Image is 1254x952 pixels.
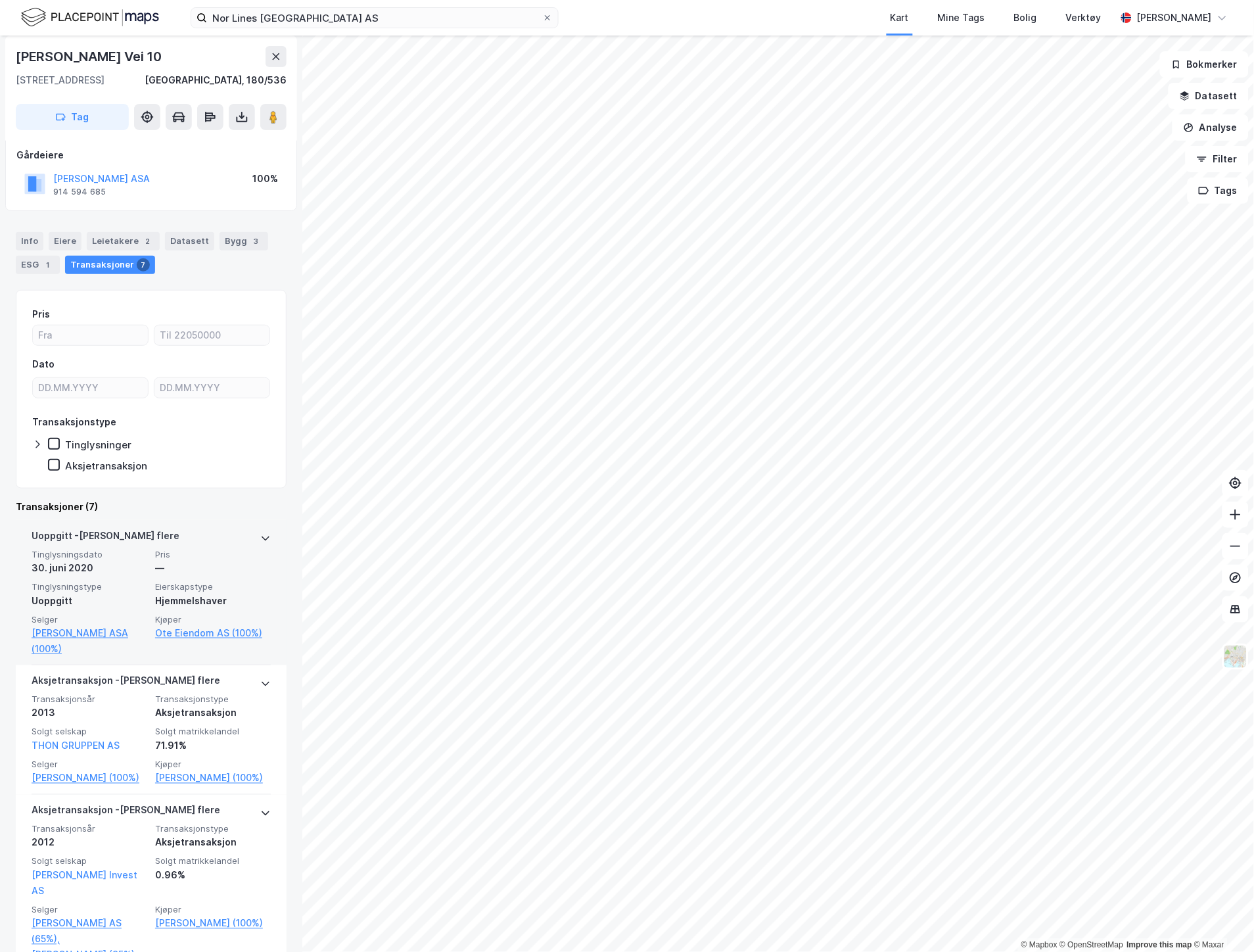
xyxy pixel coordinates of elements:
[155,759,271,771] span: Kjøper
[32,528,179,549] div: Uoppgitt - [PERSON_NAME] flere
[1127,941,1192,950] a: Improve this map
[155,625,271,641] a: Ote Eiendom AS (100%)
[16,46,164,67] div: [PERSON_NAME] Vei 10
[16,72,104,88] div: [STREET_ADDRESS]
[32,803,220,824] div: Aksjetransaksjon - [PERSON_NAME] flere
[1137,10,1212,26] div: [PERSON_NAME]
[32,759,147,771] span: Selger
[53,187,106,197] div: 914 594 685
[938,10,985,26] div: Mine Tags
[32,694,147,705] span: Transaksjonsår
[250,235,263,248] div: 3
[32,593,147,609] div: Uoppgitt
[155,868,271,884] div: 0.96%
[1060,941,1124,950] a: OpenStreetMap
[154,325,269,345] input: Til 22050000
[16,499,287,515] div: Transaksjoner (7)
[155,560,271,576] div: —
[32,726,147,738] span: Solgt selskap
[155,916,271,932] a: [PERSON_NAME] (100%)
[32,824,147,835] span: Transaksjonsår
[891,10,909,26] div: Kart
[1188,178,1249,204] button: Tags
[32,916,147,947] a: [PERSON_NAME] AS (65%),
[141,235,154,248] div: 2
[32,771,147,786] a: [PERSON_NAME] (100%)
[32,740,120,751] a: THON GRUPPEN AS
[21,6,159,29] img: logo.f888ab2527a4732fd821a326f86c7f29.svg
[155,771,271,786] a: [PERSON_NAME] (100%)
[16,232,43,250] div: Info
[33,378,148,398] input: DD.MM.YYYY
[32,673,220,694] div: Aksjetransaksjon - [PERSON_NAME] flere
[1169,83,1249,109] button: Datasett
[1188,889,1254,952] iframe: Chat Widget
[1188,889,1254,952] div: Kontrollprogram for chat
[155,856,271,867] span: Solgt matrikkelandel
[32,614,147,625] span: Selger
[220,232,268,250] div: Bygg
[154,378,269,398] input: DD.MM.YYYY
[155,549,271,560] span: Pris
[155,694,271,705] span: Transaksjonstype
[32,870,137,897] a: [PERSON_NAME] Invest AS
[252,171,278,187] div: 100%
[65,439,131,451] div: Tinglysninger
[155,738,271,754] div: 71.91%
[1223,644,1248,669] img: Z
[32,414,116,430] div: Transaksjonstype
[32,560,147,576] div: 30. juni 2020
[16,256,60,274] div: ESG
[32,835,147,851] div: 2012
[49,232,81,250] div: Eiere
[16,104,129,130] button: Tag
[1021,941,1057,950] a: Mapbox
[32,625,147,657] a: [PERSON_NAME] ASA (100%)
[155,835,271,851] div: Aksjetransaksjon
[1173,114,1249,141] button: Analyse
[155,726,271,738] span: Solgt matrikkelandel
[65,460,147,472] div: Aksjetransaksjon
[155,824,271,835] span: Transaksjonstype
[32,356,55,372] div: Dato
[65,256,155,274] div: Transaksjoner
[16,147,286,163] div: Gårdeiere
[32,549,147,560] span: Tinglysningsdato
[145,72,287,88] div: [GEOGRAPHIC_DATA], 180/536
[32,856,147,867] span: Solgt selskap
[32,905,147,916] span: Selger
[155,705,271,721] div: Aksjetransaksjon
[1186,146,1249,172] button: Filter
[1014,10,1037,26] div: Bolig
[32,306,50,322] div: Pris
[1066,10,1102,26] div: Verktøy
[1160,51,1249,78] button: Bokmerker
[41,258,55,272] div: 1
[155,614,271,625] span: Kjøper
[137,258,150,272] div: 7
[32,705,147,721] div: 2013
[155,593,271,609] div: Hjemmelshaver
[207,8,542,28] input: Søk på adresse, matrikkel, gårdeiere, leietakere eller personer
[165,232,214,250] div: Datasett
[33,325,148,345] input: Fra
[155,581,271,592] span: Eierskapstype
[155,905,271,916] span: Kjøper
[32,581,147,592] span: Tinglysningstype
[87,232,160,250] div: Leietakere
